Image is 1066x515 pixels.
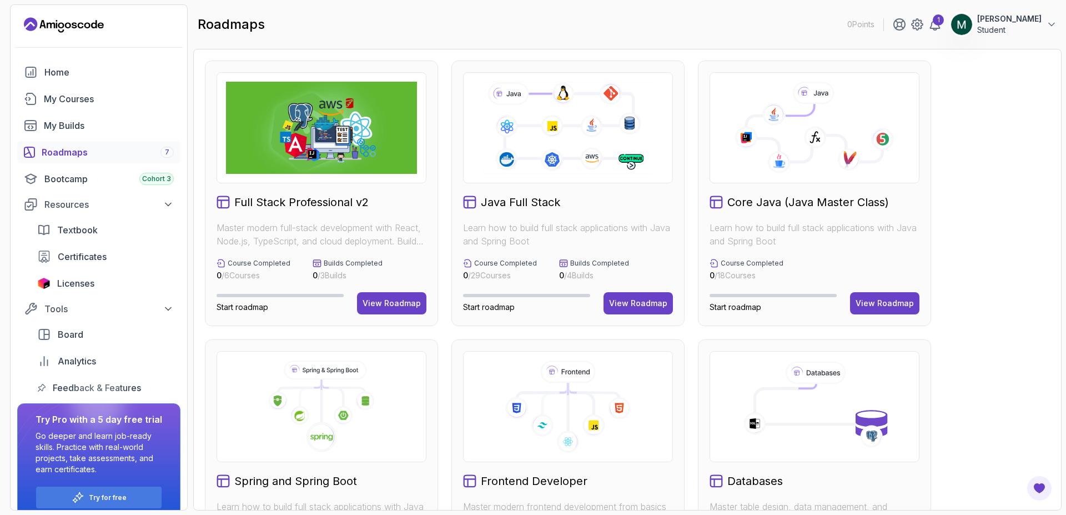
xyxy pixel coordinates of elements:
[217,271,222,280] span: 0
[198,16,265,33] h2: roadmaps
[17,194,180,214] button: Resources
[31,272,180,294] a: licenses
[559,271,564,280] span: 0
[710,270,783,281] p: / 18 Courses
[977,24,1042,36] p: Student
[951,14,972,35] img: user profile image
[44,119,174,132] div: My Builds
[44,302,174,316] div: Tools
[234,194,369,210] h2: Full Stack Professional v2
[313,270,383,281] p: / 3 Builds
[710,302,761,312] span: Start roadmap
[463,302,515,312] span: Start roadmap
[928,18,942,31] a: 1
[17,141,180,163] a: roadmaps
[57,223,98,237] span: Textbook
[37,278,51,289] img: jetbrains icon
[57,277,94,290] span: Licenses
[357,292,426,314] button: View Roadmap
[951,13,1057,36] button: user profile image[PERSON_NAME]Student
[44,198,174,211] div: Resources
[234,473,357,489] h2: Spring and Spring Boot
[570,259,629,268] p: Builds Completed
[559,270,629,281] p: / 4 Builds
[363,298,421,309] div: View Roadmap
[58,354,96,368] span: Analytics
[36,431,162,475] p: Go deeper and learn job-ready skills. Practice with real-world projects, take assessments, and ea...
[463,221,673,248] p: Learn how to build full stack applications with Java and Spring Boot
[228,259,290,268] p: Course Completed
[463,271,468,280] span: 0
[933,14,944,26] div: 1
[481,194,560,210] h2: Java Full Stack
[58,250,107,263] span: Certificates
[217,302,268,312] span: Start roadmap
[42,146,174,159] div: Roadmaps
[142,174,171,183] span: Cohort 3
[727,473,783,489] h2: Databases
[481,473,587,489] h2: Frontend Developer
[31,323,180,346] a: board
[165,148,169,157] span: 7
[850,292,919,314] button: View Roadmap
[217,221,426,248] p: Master modern full-stack development with React, Node.js, TypeScript, and cloud deployment. Build...
[24,16,104,34] a: Landing page
[721,259,783,268] p: Course Completed
[847,19,874,30] p: 0 Points
[31,377,180,399] a: feedback
[31,350,180,372] a: analytics
[609,298,667,309] div: View Roadmap
[17,168,180,190] a: bootcamp
[17,299,180,319] button: Tools
[44,66,174,79] div: Home
[856,298,914,309] div: View Roadmap
[58,328,83,341] span: Board
[997,446,1066,498] iframe: chat widget
[727,194,889,210] h2: Core Java (Java Master Class)
[36,486,162,509] button: Try for free
[44,172,174,186] div: Bootcamp
[313,271,318,280] span: 0
[604,292,673,314] button: View Roadmap
[31,219,180,241] a: textbook
[710,221,919,248] p: Learn how to build full stack applications with Java and Spring Boot
[17,88,180,110] a: courses
[463,270,537,281] p: / 29 Courses
[324,259,383,268] p: Builds Completed
[474,259,537,268] p: Course Completed
[44,92,174,106] div: My Courses
[89,493,127,502] a: Try for free
[977,13,1042,24] p: [PERSON_NAME]
[17,114,180,137] a: builds
[31,246,180,268] a: certificates
[226,82,417,174] img: Full Stack Professional v2
[17,61,180,83] a: home
[710,271,715,280] span: 0
[217,270,290,281] p: / 6 Courses
[53,381,141,394] span: Feedback & Features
